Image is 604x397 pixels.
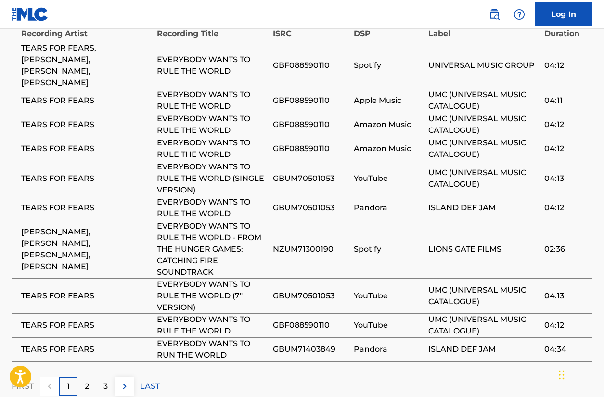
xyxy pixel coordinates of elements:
[21,143,152,154] span: TEARS FOR FEARS
[140,381,160,392] p: LAST
[544,143,588,154] span: 04:12
[428,137,540,160] span: UMC (UNIVERSAL MUSIC CATALOGUE)
[354,119,424,130] span: Amazon Music
[510,5,529,24] div: Help
[354,143,424,154] span: Amazon Music
[273,173,349,184] span: GBUM70501053
[544,243,588,255] span: 02:36
[273,143,349,154] span: GBF088590110
[12,381,34,392] p: FIRST
[157,196,268,219] span: EVERYBODY WANTS TO RULE THE WORLD
[544,119,588,130] span: 04:12
[273,243,349,255] span: NZUM71300190
[12,7,49,21] img: MLC Logo
[514,9,525,20] img: help
[273,60,349,71] span: GBF088590110
[544,290,588,302] span: 04:13
[354,320,424,331] span: YouTube
[488,9,500,20] img: search
[354,60,424,71] span: Spotify
[273,202,349,214] span: GBUM70501053
[21,320,152,331] span: TEARS FOR FEARS
[157,338,268,361] span: EVERYBODY WANTS TO RUN THE WORLD
[21,290,152,302] span: TEARS FOR FEARS
[273,320,349,331] span: GBF088590110
[21,344,152,355] span: TEARS FOR FEARS
[157,220,268,278] span: EVERYBODY WANTS TO RULE THE WORLD - FROM THE HUNGER GAMES: CATCHING FIRE SOUNDTRACK
[157,279,268,313] span: EVERYBODY WANTS TO RULE THE WORLD (7" VERSION)
[544,60,588,71] span: 04:12
[544,95,588,106] span: 04:11
[428,202,540,214] span: ISLAND DEF JAM
[157,314,268,337] span: EVERYBODY WANTS TO RULE THE WORLD
[157,113,268,136] span: EVERYBODY WANTS TO RULE THE WORLD
[485,5,504,24] a: Public Search
[67,381,70,392] p: 1
[157,54,268,77] span: EVERYBODY WANTS TO RULE THE WORLD
[556,351,604,397] iframe: Chat Widget
[354,202,424,214] span: Pandora
[157,161,268,196] span: EVERYBODY WANTS TO RULE THE WORLD (SINGLE VERSION)
[428,344,540,355] span: ISLAND DEF JAM
[428,60,540,71] span: UNIVERSAL MUSIC GROUP
[21,226,152,272] span: [PERSON_NAME], [PERSON_NAME], [PERSON_NAME], [PERSON_NAME]
[21,173,152,184] span: TEARS FOR FEARS
[157,89,268,112] span: EVERYBODY WANTS TO RULE THE WORLD
[103,381,108,392] p: 3
[354,95,424,106] span: Apple Music
[428,314,540,337] span: UMC (UNIVERSAL MUSIC CATALOGUE)
[428,89,540,112] span: UMC (UNIVERSAL MUSIC CATALOGUE)
[354,344,424,355] span: Pandora
[273,119,349,130] span: GBF088590110
[21,202,152,214] span: TEARS FOR FEARS
[428,113,540,136] span: UMC (UNIVERSAL MUSIC CATALOGUE)
[21,95,152,106] span: TEARS FOR FEARS
[21,42,152,89] span: TEARS FOR FEARS, [PERSON_NAME], [PERSON_NAME], [PERSON_NAME]
[544,344,588,355] span: 04:34
[273,95,349,106] span: GBF088590110
[354,290,424,302] span: YouTube
[544,320,588,331] span: 04:12
[354,243,424,255] span: Spotify
[428,167,540,190] span: UMC (UNIVERSAL MUSIC CATALOGUE)
[85,381,89,392] p: 2
[273,344,349,355] span: GBUM71403849
[157,137,268,160] span: EVERYBODY WANTS TO RULE THE WORLD
[428,243,540,255] span: LIONS GATE FILMS
[21,119,152,130] span: TEARS FOR FEARS
[544,202,588,214] span: 04:12
[544,173,588,184] span: 04:13
[428,284,540,307] span: UMC (UNIVERSAL MUSIC CATALOGUE)
[559,360,565,389] div: Drag
[273,290,349,302] span: GBUM70501053
[354,173,424,184] span: YouTube
[535,2,592,26] a: Log In
[119,381,130,392] img: right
